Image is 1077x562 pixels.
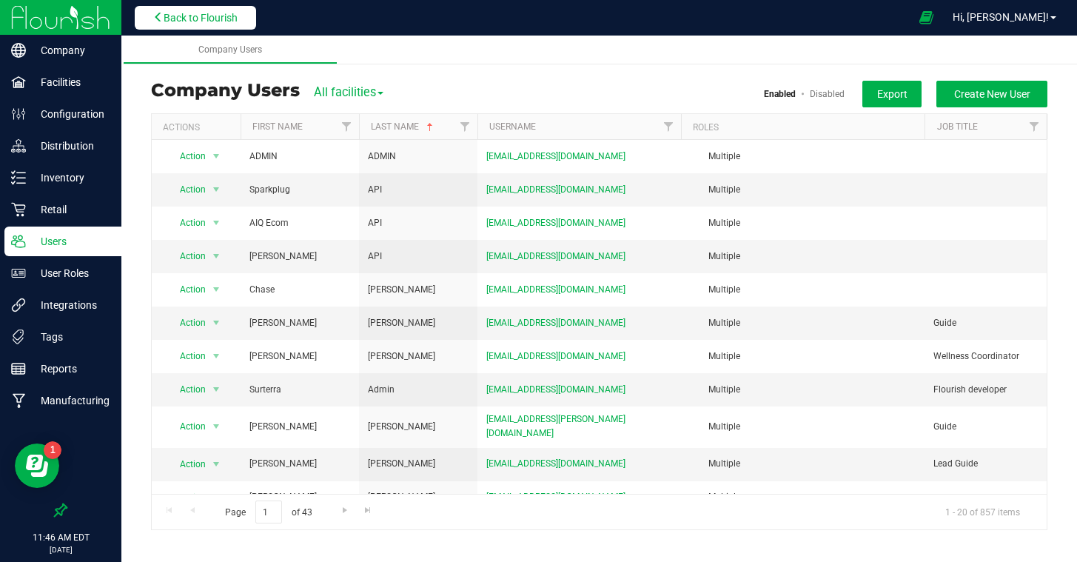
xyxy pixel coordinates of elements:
span: API [368,183,382,197]
span: select [207,279,226,300]
a: Enabled [764,89,796,99]
span: select [207,346,226,367]
span: [EMAIL_ADDRESS][DOMAIN_NAME] [486,183,625,197]
inline-svg: Retail [11,202,26,217]
span: Lead Guide [933,457,978,471]
label: Pin the sidebar to full width on large screens [53,503,68,518]
span: [PERSON_NAME] [368,457,435,471]
span: [EMAIL_ADDRESS][DOMAIN_NAME] [486,150,625,164]
span: [PERSON_NAME] [368,420,435,434]
span: Action [167,213,207,233]
span: select [207,246,226,267]
p: Tags [26,328,115,346]
span: Chase [249,283,275,297]
span: Multiple [708,184,740,195]
p: Reports [26,360,115,378]
span: ADMIN [249,150,278,164]
span: [EMAIL_ADDRESS][PERSON_NAME][DOMAIN_NAME] [486,412,672,441]
inline-svg: Inventory [11,170,26,185]
span: Create New User [954,88,1030,100]
span: Multiple [708,284,740,295]
p: Integrations [26,296,115,314]
button: Back to Flourish [135,6,256,30]
span: [PERSON_NAME] [249,349,317,364]
inline-svg: Company [11,43,26,58]
span: Multiple [708,492,740,502]
span: Export [877,88,907,100]
span: Action [167,279,207,300]
span: Sparkplug [249,183,290,197]
span: Hi, [PERSON_NAME]! [953,11,1049,23]
span: Action [167,312,207,333]
span: Action [167,487,207,508]
span: Multiple [708,318,740,328]
span: [EMAIL_ADDRESS][DOMAIN_NAME] [486,283,625,297]
span: Multiple [708,351,740,361]
a: Filter [1022,114,1047,139]
span: Action [167,454,207,475]
button: Create New User [936,81,1047,107]
p: 11:46 AM EDT [7,531,115,544]
span: [PERSON_NAME] [368,490,435,504]
th: Roles [681,114,925,140]
a: First Name [252,121,303,132]
span: select [207,146,226,167]
a: Job Title [937,121,978,132]
p: Retail [26,201,115,218]
inline-svg: Tags [11,329,26,344]
p: [DATE] [7,544,115,555]
span: Action [167,246,207,267]
span: Flourish developer [933,383,1007,397]
span: Action [167,379,207,400]
span: API [368,216,382,230]
span: [EMAIL_ADDRESS][DOMAIN_NAME] [486,490,625,504]
span: [PERSON_NAME] [249,490,317,504]
button: Export [862,81,922,107]
iframe: Resource center unread badge [44,441,61,459]
span: [EMAIL_ADDRESS][DOMAIN_NAME] [486,216,625,230]
inline-svg: Reports [11,361,26,376]
span: Action [167,416,207,437]
inline-svg: Facilities [11,75,26,90]
a: Disabled [810,89,845,99]
span: select [207,213,226,233]
span: select [207,416,226,437]
span: Admin [368,383,395,397]
span: Surterra [249,383,281,397]
a: Last Name [371,121,436,132]
span: [PERSON_NAME] [368,349,435,364]
span: Action [167,146,207,167]
span: Multiple [708,218,740,228]
p: Distribution [26,137,115,155]
a: Go to the next page [334,501,355,521]
span: All facilities [314,85,383,99]
div: Actions [163,122,235,133]
span: select [207,379,226,400]
span: Multiple [708,458,740,469]
span: [EMAIL_ADDRESS][DOMAIN_NAME] [486,349,625,364]
span: Wellness Coordinator [933,349,1019,364]
span: [EMAIL_ADDRESS][DOMAIN_NAME] [486,316,625,330]
span: Open Ecommerce Menu [910,3,943,32]
inline-svg: User Roles [11,266,26,281]
span: Multiple [708,251,740,261]
inline-svg: Distribution [11,138,26,153]
a: Filter [657,114,681,139]
span: Guide [933,316,956,330]
span: select [207,487,226,508]
span: select [207,179,226,200]
inline-svg: Integrations [11,298,26,312]
span: [PERSON_NAME] [368,316,435,330]
span: Multiple [708,421,740,432]
span: Guide [933,420,956,434]
p: Company [26,41,115,59]
span: [PERSON_NAME] [249,250,317,264]
a: Filter [335,114,359,139]
span: [EMAIL_ADDRESS][DOMAIN_NAME] [486,457,625,471]
p: Configuration [26,105,115,123]
a: Filter [453,114,477,139]
span: [PERSON_NAME] [249,420,317,434]
h3: Company Users [151,81,300,100]
span: API [368,250,382,264]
